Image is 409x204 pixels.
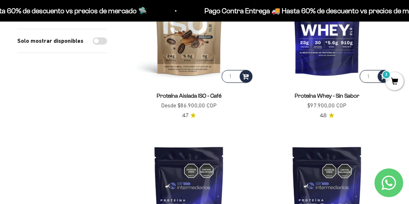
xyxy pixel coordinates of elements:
a: 3 [386,78,404,86]
a: 4.84.8 de 5.0 estrellas [320,112,334,120]
a: 4.74.7 de 5.0 estrellas [182,112,196,120]
a: Proteína Whey - Sin Sabor [295,93,359,99]
sale-price: Desde $86.900,00 COP [161,101,217,110]
mark: 3 [382,70,391,79]
span: 4.8 [320,112,327,120]
sale-price: $97.900,00 COP [308,101,347,110]
span: 4.7 [182,112,188,120]
a: Proteína Aislada ISO - Café [157,93,221,99]
label: Solo mostrar disponibles [17,36,83,46]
